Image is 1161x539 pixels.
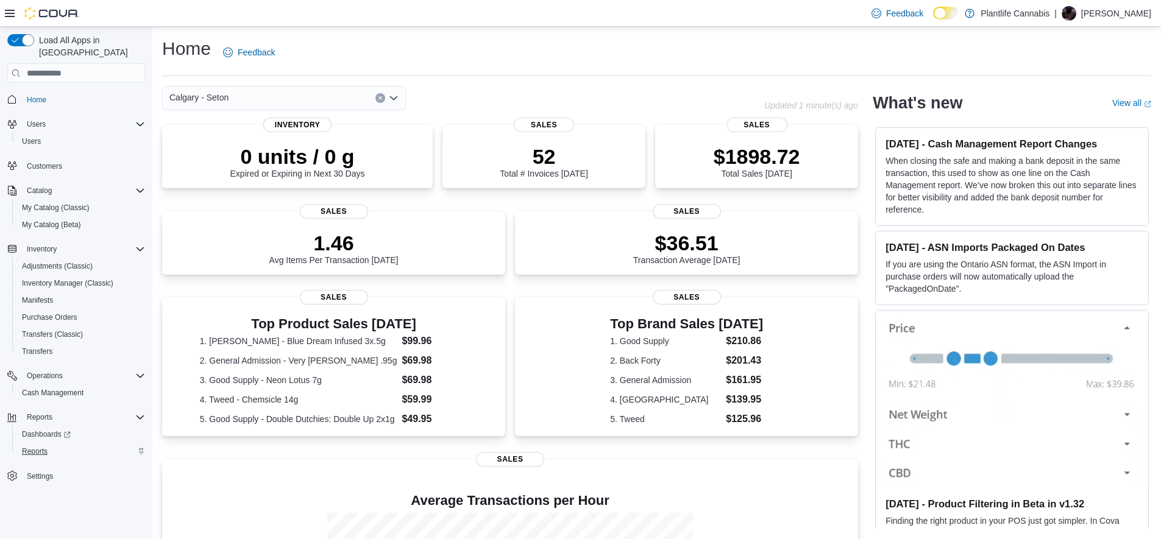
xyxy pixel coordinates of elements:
a: Feedback [867,1,928,26]
p: If you are using the Ontario ASN format, the ASN Import in purchase orders will now automatically... [886,258,1138,295]
p: Plantlife Cannabis [981,6,1049,21]
p: [PERSON_NAME] [1081,6,1151,21]
p: 1.46 [269,231,399,255]
button: Catalog [22,183,57,198]
button: Inventory Manager (Classic) [12,275,150,292]
dt: 2. Back Forty [610,354,721,367]
h3: [DATE] - Product Filtering in Beta in v1.32 [886,498,1138,510]
button: Home [2,90,150,108]
a: Settings [22,469,58,484]
span: Users [17,134,145,149]
button: Adjustments (Classic) [12,258,150,275]
p: $36.51 [633,231,740,255]
a: View allExternal link [1112,98,1151,108]
span: Purchase Orders [17,310,145,325]
span: Feedback [886,7,923,19]
button: Reports [22,410,57,425]
dt: 4. Tweed - Chemsicle 14g [200,393,397,406]
button: Users [2,116,150,133]
dd: $201.43 [726,353,763,368]
span: Catalog [22,183,145,198]
span: Home [27,95,46,105]
h3: [DATE] - ASN Imports Packaged On Dates [886,241,1138,253]
span: Users [22,117,145,132]
span: Inventory Manager (Classic) [17,276,145,291]
span: Dashboards [22,429,71,439]
a: Customers [22,159,67,174]
p: 0 units / 0 g [230,144,365,169]
button: Operations [22,368,68,383]
span: Sales [726,118,787,132]
h4: Average Transactions per Hour [172,493,848,508]
a: Inventory Manager (Classic) [17,276,118,291]
a: Purchase Orders [17,310,82,325]
dt: 4. [GEOGRAPHIC_DATA] [610,393,721,406]
dd: $161.95 [726,373,763,387]
button: Operations [2,367,150,384]
button: Clear input [375,93,385,103]
span: Transfers (Classic) [17,327,145,342]
span: Reports [22,410,145,425]
button: Users [22,117,51,132]
dt: 3. General Admission [610,374,721,386]
button: Transfers [12,343,150,360]
span: Settings [22,468,145,484]
dd: $139.95 [726,392,763,407]
button: Users [12,133,150,150]
button: Manifests [12,292,150,309]
dt: 2. General Admission - Very [PERSON_NAME] .95g [200,354,397,367]
button: Cash Management [12,384,150,401]
span: Reports [27,412,52,422]
span: Inventory [27,244,57,254]
span: Manifests [22,295,53,305]
span: My Catalog (Beta) [22,220,81,230]
span: Users [27,119,46,129]
p: Updated 1 minute(s) ago [764,100,858,110]
span: Inventory [263,118,332,132]
dd: $210.86 [726,334,763,348]
span: Home [22,91,145,107]
dt: 1. Good Supply [610,335,721,347]
span: Sales [653,290,721,305]
span: Sales [300,290,368,305]
button: Inventory [2,241,150,258]
a: Users [17,134,46,149]
p: 52 [500,144,588,169]
dd: $49.95 [402,412,467,426]
dt: 5. Good Supply - Double Dutchies: Double Up 2x1g [200,413,397,425]
span: Sales [653,204,721,219]
span: Load All Apps in [GEOGRAPHIC_DATA] [34,34,145,58]
a: Manifests [17,293,58,308]
button: Settings [2,467,150,485]
dd: $99.96 [402,334,467,348]
span: Transfers [17,344,145,359]
span: Sales [300,204,368,219]
h2: What's new [873,93,962,113]
div: Expired or Expiring in Next 30 Days [230,144,365,178]
span: Calgary - Seton [169,90,229,105]
span: Customers [27,161,62,171]
a: Transfers (Classic) [17,327,88,342]
span: Catalog [27,186,52,196]
h1: Home [162,37,211,61]
button: Catalog [2,182,150,199]
nav: Complex example [7,85,145,516]
button: Open list of options [389,93,399,103]
img: Cova [24,7,79,19]
span: Settings [27,471,53,481]
span: Sales [476,452,544,467]
span: Sales [514,118,575,132]
div: Jenn Armitage [1062,6,1076,21]
button: Transfers (Classic) [12,326,150,343]
h3: Top Brand Sales [DATE] [610,317,763,331]
span: My Catalog (Classic) [22,203,90,213]
span: Feedback [238,46,275,58]
span: Transfers (Classic) [22,329,83,339]
span: Customers [22,158,145,174]
a: My Catalog (Classic) [17,200,94,215]
a: Dashboards [12,426,150,443]
button: Inventory [22,242,62,256]
span: Adjustments (Classic) [22,261,93,271]
span: Cash Management [22,388,83,398]
div: Transaction Average [DATE] [633,231,740,265]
